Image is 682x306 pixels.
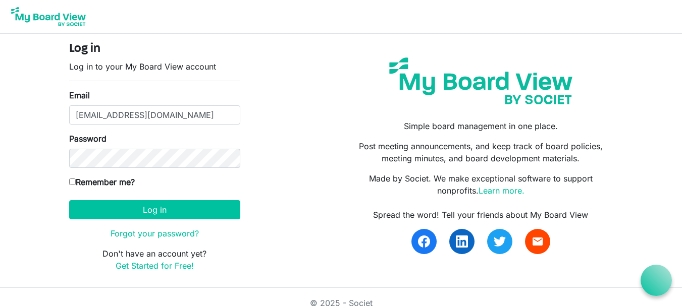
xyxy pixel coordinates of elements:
[348,140,613,164] p: Post meeting announcements, and keep track of board policies, meeting minutes, and board developm...
[348,120,613,132] p: Simple board management in one place.
[69,60,240,73] p: Log in to your My Board View account
[69,200,240,219] button: Log in
[532,235,544,248] span: email
[69,42,240,56] h4: Log in
[348,172,613,197] p: Made by Societ. We make exceptional software to support nonprofits.
[69,133,107,145] label: Password
[69,176,135,188] label: Remember me?
[494,235,506,248] img: twitter.svg
[382,50,580,112] img: my-board-view-societ.svg
[69,248,240,272] p: Don't have an account yet?
[456,235,468,248] img: linkedin.svg
[116,261,194,271] a: Get Started for Free!
[348,209,613,221] div: Spread the word! Tell your friends about My Board View
[111,228,199,238] a: Forgot your password?
[69,178,76,185] input: Remember me?
[8,4,89,29] img: My Board View Logo
[69,89,90,101] label: Email
[418,235,430,248] img: facebook.svg
[525,229,550,254] a: email
[479,186,524,196] a: Learn more.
